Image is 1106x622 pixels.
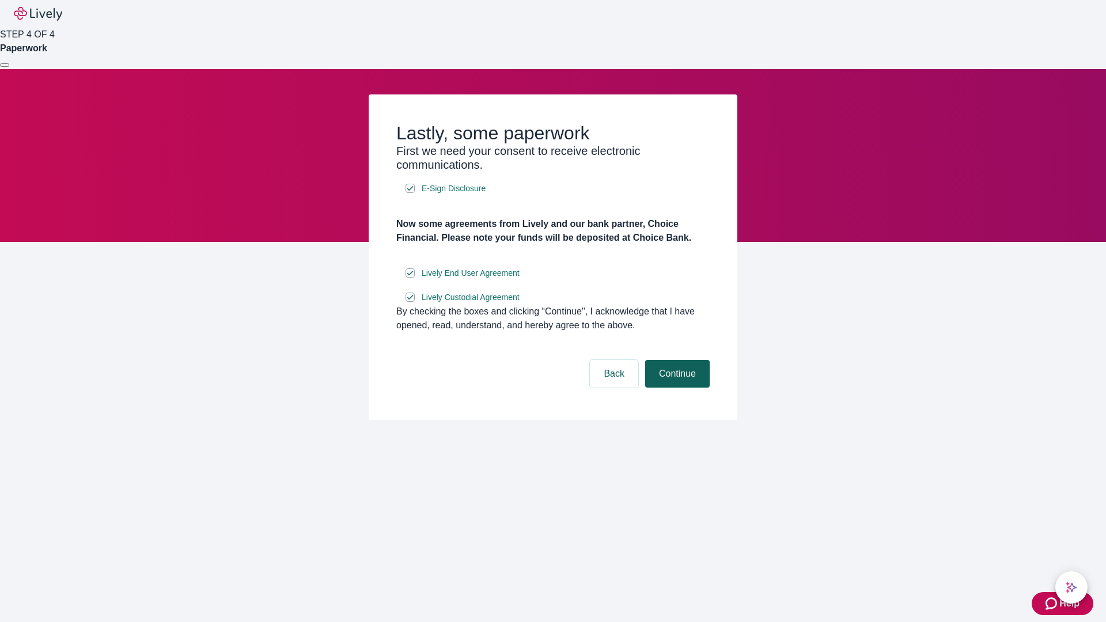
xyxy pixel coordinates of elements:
[1055,571,1088,604] button: chat
[396,305,710,332] div: By checking the boxes and clicking “Continue", I acknowledge that I have opened, read, understand...
[1066,582,1077,593] svg: Lively AI Assistant
[396,217,710,245] h4: Now some agreements from Lively and our bank partner, Choice Financial. Please note your funds wi...
[1032,592,1093,615] button: Zendesk support iconHelp
[590,360,638,388] button: Back
[645,360,710,388] button: Continue
[1046,597,1059,610] svg: Zendesk support icon
[422,267,520,279] span: Lively End User Agreement
[1059,597,1080,610] span: Help
[419,181,488,196] a: e-sign disclosure document
[14,7,62,21] img: Lively
[422,291,520,304] span: Lively Custodial Agreement
[419,290,522,305] a: e-sign disclosure document
[396,122,710,144] h2: Lastly, some paperwork
[422,183,486,195] span: E-Sign Disclosure
[419,266,522,280] a: e-sign disclosure document
[396,144,710,172] h3: First we need your consent to receive electronic communications.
